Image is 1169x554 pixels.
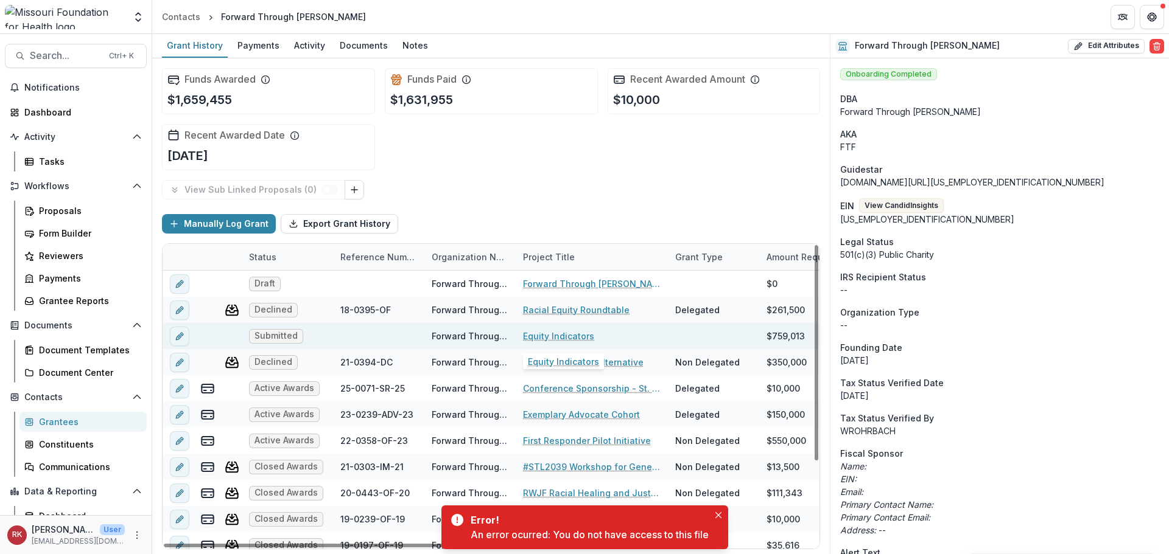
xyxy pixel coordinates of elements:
[840,376,944,389] span: Tax Status Verified Date
[840,105,1159,118] div: Forward Through [PERSON_NAME]
[398,34,433,58] a: Notes
[840,389,1159,402] p: [DATE]
[840,319,1159,331] p: --
[675,356,740,369] div: Non Delegated
[840,499,933,510] i: Primary Contact Name:
[39,460,137,473] div: Communications
[767,513,800,525] div: $10,000
[24,181,127,192] span: Workflows
[840,163,882,176] span: Guidestar
[12,531,22,539] div: Renee Klann
[5,482,147,501] button: Open Data & Reporting
[1068,39,1145,54] button: Edit Attributes
[19,291,147,311] a: Grantee Reports
[170,431,189,451] button: edit
[19,201,147,221] a: Proposals
[200,434,215,448] button: view-payments
[407,74,457,85] h2: Funds Paid
[340,460,404,473] div: 21-0303-IM-21
[233,34,284,58] a: Payments
[170,457,189,477] button: edit
[19,412,147,432] a: Grantees
[5,316,147,335] button: Open Documents
[675,434,740,447] div: Non Delegated
[523,434,651,447] a: First Responder Pilot Initiative
[200,538,215,553] button: view-payments
[432,486,508,499] div: Forward Through [PERSON_NAME]
[668,244,759,270] div: Grant Type
[424,244,516,270] div: Organization Name
[24,106,137,119] div: Dashboard
[200,512,215,527] button: view-payments
[39,344,137,356] div: Document Templates
[523,330,594,342] a: Equity Indicators
[840,412,934,424] span: Tax Status Verified By
[767,356,807,369] div: $350,000
[432,408,508,421] div: Forward Through [PERSON_NAME]
[242,244,333,270] div: Status
[184,185,321,195] p: View Sub Linked Proposals ( 0 )
[840,512,930,522] i: Primary Contact Email:
[767,382,800,395] div: $10,000
[39,204,137,217] div: Proposals
[340,408,413,421] div: 23-0239-ADV-23
[1150,39,1164,54] button: Delete
[162,36,228,54] div: Grant History
[170,405,189,424] button: edit
[432,539,508,552] div: Forward Through [PERSON_NAME]
[345,180,364,199] button: Link Grants
[840,486,863,497] i: Email:
[221,10,366,23] div: Forward Through [PERSON_NAME]
[333,244,424,270] div: Reference Number
[767,486,802,499] div: $111,343
[24,83,142,93] span: Notifications
[5,176,147,196] button: Open Workflows
[39,510,137,522] div: Dashboard
[759,244,881,270] div: Amount Requested
[39,155,137,168] div: Tasks
[19,246,147,266] a: Reviewers
[255,383,314,393] span: Active Awards
[767,277,778,290] div: $0
[675,460,740,473] div: Non Delegated
[340,486,410,499] div: 20-0443-OF-20
[432,277,508,290] div: Forward Through [PERSON_NAME]
[170,274,189,294] button: edit
[255,488,318,498] span: Closed Awards
[840,199,854,212] p: EIN
[167,91,232,109] p: $1,659,455
[170,483,189,503] button: edit
[5,387,147,407] button: Open Contacts
[255,462,318,472] span: Closed Awards
[170,327,189,346] button: edit
[432,460,508,473] div: Forward Through [PERSON_NAME]
[424,251,516,263] div: Organization Name
[840,341,902,354] span: Founding Date
[675,486,740,499] div: Non Delegated
[840,140,1159,153] p: FTF
[39,294,137,307] div: Grantee Reports
[840,461,866,471] i: Name:
[840,306,919,319] span: Organization Type
[32,523,95,536] p: [PERSON_NAME]
[523,486,661,499] a: RWJF Racial Healing and Justice Fund Project Management
[340,303,391,316] div: 18-0395-OF
[767,303,805,316] div: $261,500
[432,434,508,447] div: Forward Through [PERSON_NAME]
[840,354,1159,367] div: [DATE]
[767,460,799,473] div: $13,500
[255,409,314,420] span: Active Awards
[675,382,720,395] div: Delegated
[255,435,314,446] span: Active Awards
[184,74,256,85] h2: Funds Awarded
[157,8,371,26] nav: breadcrumb
[200,460,215,474] button: view-payments
[255,357,292,367] span: Declined
[840,283,1159,296] div: --
[840,213,1159,226] div: [US_EMPLOYER_IDENTIFICATION_NUMBER]
[19,151,147,171] a: Tasks
[340,513,405,525] div: 19-0239-OF-19
[840,271,926,283] span: IRS Recipient Status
